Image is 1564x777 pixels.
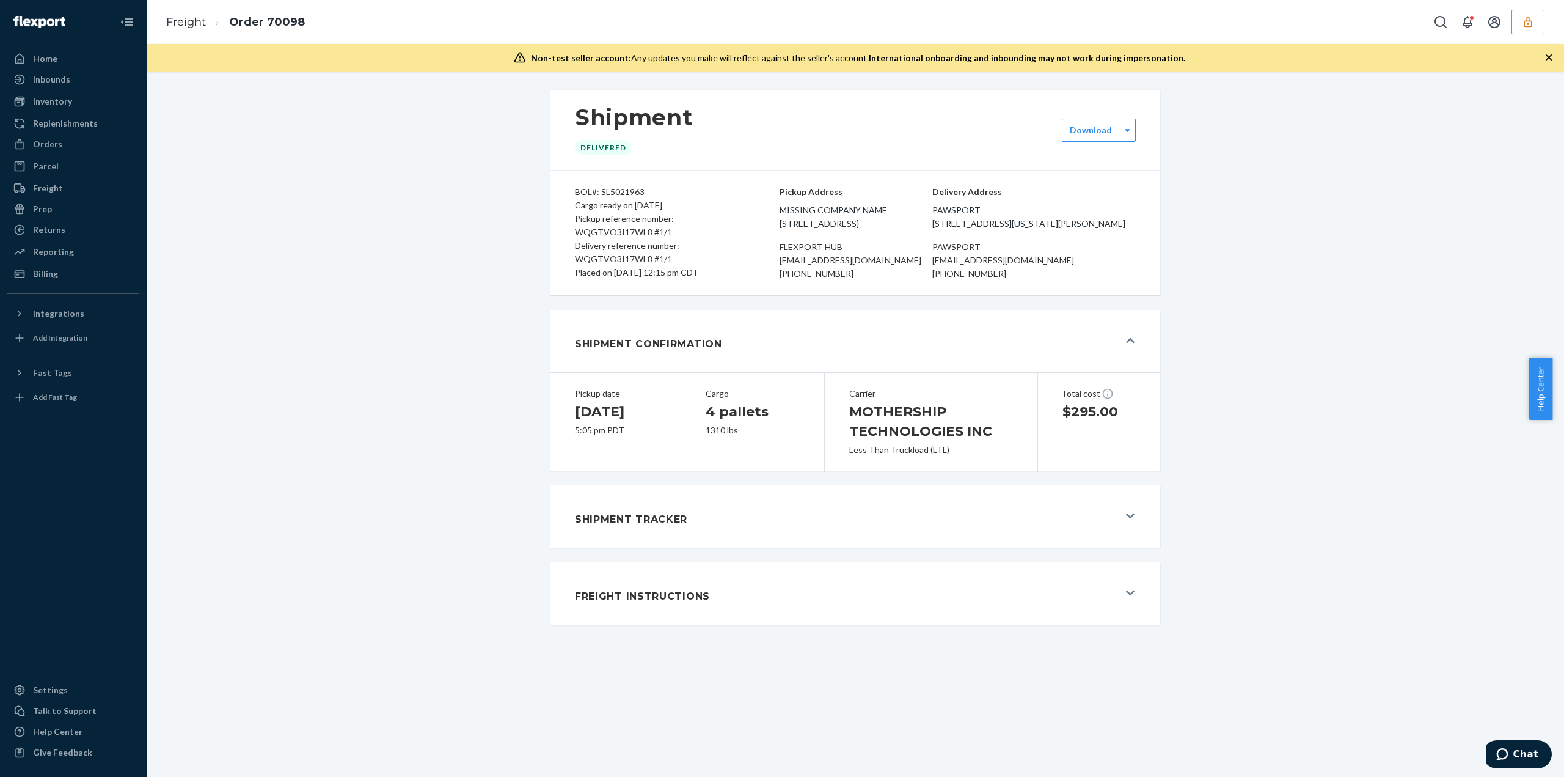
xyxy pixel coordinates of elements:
[1070,124,1112,136] div: Download
[932,204,1136,230] span: PAWSPORT [STREET_ADDRESS][US_STATE][PERSON_NAME]
[849,402,1013,441] h1: MOTHERSHIP TECHNOLOGIES INC
[7,220,139,240] a: Returns
[7,388,139,407] a: Add Fast Tag
[7,743,139,762] button: Give Feedback
[7,328,139,348] a: Add Integration
[156,4,315,40] ol: breadcrumbs
[33,117,98,130] div: Replenishments
[575,212,730,239] div: Pickup reference number: WQGTVO3I17WL8 #1/1
[575,402,656,422] h1: [DATE]
[1062,402,1136,422] h1: $295.00
[550,485,1160,548] button: Shipment Tracker
[13,16,65,28] img: Flexport logo
[7,92,139,111] a: Inventory
[932,240,1136,254] div: PAWSPORT
[33,224,65,236] div: Returns
[33,367,72,379] div: Fast Tags
[7,49,139,68] a: Home
[575,589,710,604] h1: Freight Instructions
[33,726,82,738] div: Help Center
[706,403,769,420] span: 4 pallets
[33,333,87,343] div: Add Integration
[33,307,84,320] div: Integrations
[115,10,139,34] button: Close Navigation
[166,15,206,29] a: Freight
[575,199,730,212] div: Cargo ready on [DATE]
[550,310,1160,372] button: Shipment Confirmation
[1455,10,1480,34] button: Open notifications
[33,95,72,108] div: Inventory
[33,73,70,86] div: Inbounds
[1482,10,1507,34] button: Open account menu
[869,53,1185,63] span: International onboarding and inbounding may not work during impersonation.
[575,512,687,527] h1: Shipment Tracker
[932,185,1136,199] p: Delivery Address
[7,179,139,198] a: Freight
[33,160,59,172] div: Parcel
[7,114,139,133] a: Replenishments
[1486,740,1552,771] iframe: Opens a widget where you can chat to one of our agents
[780,267,932,281] div: [PHONE_NUMBER]
[33,203,52,215] div: Prep
[780,185,932,199] p: Pickup Address
[932,254,1136,267] div: [EMAIL_ADDRESS][DOMAIN_NAME]
[33,268,58,280] div: Billing
[33,53,57,65] div: Home
[1428,10,1453,34] button: Open Search Box
[780,204,932,230] span: Missing Company Name [STREET_ADDRESS]
[849,444,1013,456] div: Less Than Truckload (LTL)
[575,185,730,199] div: BOL#: SL5021963
[7,242,139,262] a: Reporting
[575,337,722,352] h1: Shipment Confirmation
[33,392,77,402] div: Add Fast Tag
[33,182,63,194] div: Freight
[575,105,693,130] h1: Shipment
[7,680,139,700] a: Settings
[33,746,92,759] div: Give Feedback
[33,684,68,696] div: Settings
[550,562,1160,625] button: Freight Instructions
[575,140,632,155] div: Delivered
[7,701,139,721] button: Talk to Support
[7,304,139,323] button: Integrations
[7,157,139,176] a: Parcel
[575,424,656,436] div: 5:05 pm PDT
[575,266,730,279] div: Placed on [DATE] 12:15 pm CDT
[33,246,74,258] div: Reporting
[706,388,800,400] div: Cargo
[575,239,730,266] div: Delivery reference number: WQGTVO3I17WL8 #1/1
[531,53,631,63] span: Non-test seller account:
[33,705,97,717] div: Talk to Support
[7,70,139,89] a: Inbounds
[780,240,932,254] div: Flexport HUB
[1061,388,1137,400] div: Total cost
[7,264,139,284] a: Billing
[706,424,800,436] div: 1310 lbs
[7,199,139,219] a: Prep
[575,388,656,400] div: Pickup date
[7,134,139,154] a: Orders
[932,267,1136,281] div: [PHONE_NUMBER]
[849,388,1013,400] div: Carrier
[531,52,1185,64] div: Any updates you make will reflect against the seller's account.
[1529,358,1552,420] button: Help Center
[33,138,62,150] div: Orders
[780,254,932,267] div: [EMAIL_ADDRESS][DOMAIN_NAME]
[7,722,139,742] a: Help Center
[7,363,139,383] button: Fast Tags
[229,15,305,29] a: Order 70098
